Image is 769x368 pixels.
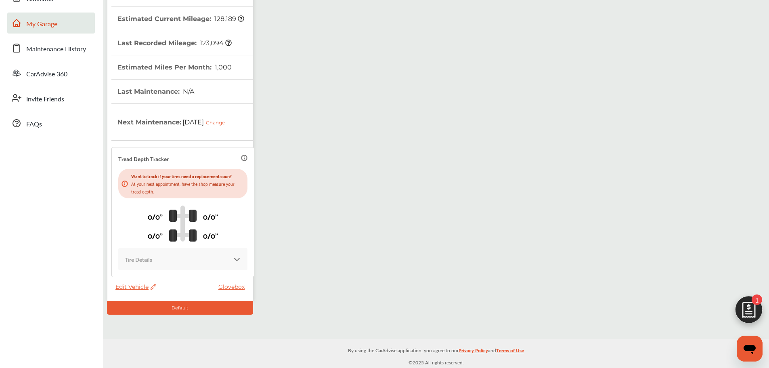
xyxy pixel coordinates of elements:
[148,210,163,223] p: 0/0"
[26,19,57,29] span: My Garage
[117,80,194,103] th: Last Maintenance :
[7,88,95,109] a: Invite Friends
[213,15,244,23] span: 128,189
[181,112,231,132] span: [DATE]
[203,229,218,242] p: 0/0"
[26,119,42,130] span: FAQs
[26,69,67,80] span: CarAdvise 360
[103,346,769,354] p: By using the CarAdvise application, you agree to our and
[233,255,241,263] img: KOKaJQAAAABJRU5ErkJggg==
[214,63,232,71] span: 1,000
[203,210,218,223] p: 0/0"
[729,292,768,331] img: edit-cartIcon.11d11f9a.svg
[107,301,253,315] div: Default
[115,283,156,290] span: Edit Vehicle
[199,39,232,47] span: 123,094
[117,31,232,55] th: Last Recorded Mileage :
[737,336,763,362] iframe: Button to launch messaging window
[125,254,152,264] p: Tire Details
[148,229,163,242] p: 0/0"
[117,7,244,31] th: Estimated Current Mileage :
[459,346,488,358] a: Privacy Policy
[7,63,95,84] a: CarAdvise 360
[182,88,194,95] span: N/A
[7,13,95,34] a: My Garage
[206,120,229,126] div: Change
[752,294,762,305] span: 1
[103,339,769,368] div: © 2025 All rights reserved.
[7,113,95,134] a: FAQs
[117,104,231,140] th: Next Maintenance :
[131,172,244,180] p: Want to track if your tires need a replacement soon?
[26,94,64,105] span: Invite Friends
[7,38,95,59] a: Maintenance History
[218,283,249,290] a: Glovebox
[26,44,86,55] span: Maintenance History
[131,180,244,195] p: At your next appointment, have the shop measure your tread depth.
[496,346,524,358] a: Terms of Use
[169,205,197,242] img: tire_track_logo.b900bcbc.svg
[117,55,232,79] th: Estimated Miles Per Month :
[118,154,169,163] p: Tread Depth Tracker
